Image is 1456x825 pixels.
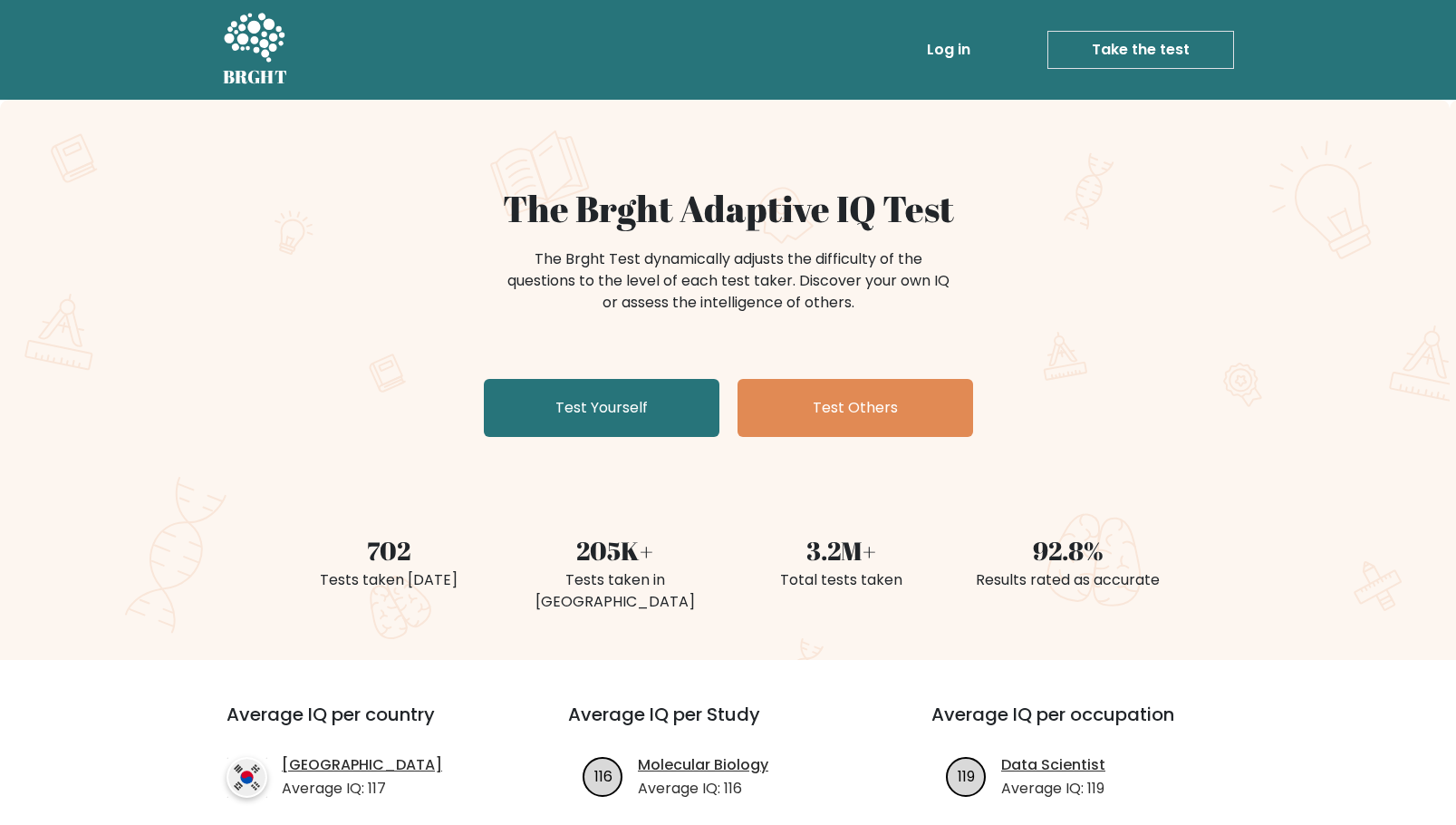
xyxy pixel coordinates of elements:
h5: BRGHT [223,66,288,88]
div: Total tests taken [739,569,944,591]
a: Test Yourself [484,379,719,437]
div: Results rated as accurate [966,569,1171,591]
img: country [227,757,267,798]
div: 92.8% [966,531,1171,569]
a: BRGHT [223,7,288,92]
div: 205K+ [513,531,718,569]
p: Average IQ: 117 [282,778,442,800]
a: Molecular Biology [638,754,768,776]
p: Average IQ: 119 [1001,778,1105,800]
div: Tests taken [DATE] [286,569,491,591]
a: Take the test [1047,31,1234,69]
h3: Average IQ per occupation [931,704,1251,747]
a: Data Scientist [1001,754,1105,776]
div: The Brght Test dynamically adjusts the difficulty of the questions to the level of each test take... [502,248,955,314]
p: Average IQ: 116 [638,778,768,800]
h3: Average IQ per country [227,704,503,747]
div: 702 [286,531,491,569]
a: [GEOGRAPHIC_DATA] [282,754,442,776]
h3: Average IQ per Study [568,704,888,747]
h1: The Brght Adaptive IQ Test [286,187,1171,230]
a: Log in [920,32,978,68]
div: Tests taken in [GEOGRAPHIC_DATA] [513,569,718,613]
text: 119 [958,765,975,786]
text: 116 [594,765,612,786]
a: Test Others [738,379,973,437]
div: 3.2M+ [739,531,944,569]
